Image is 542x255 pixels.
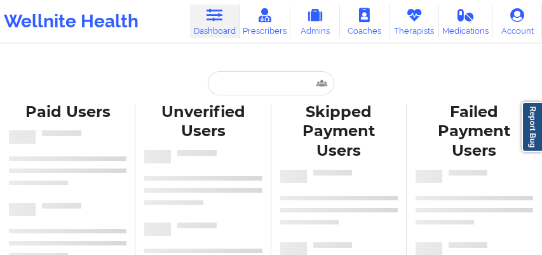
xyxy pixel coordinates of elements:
a: Coaches [340,4,390,38]
a: Account [492,4,542,38]
a: Admins [290,4,340,38]
div: Unverified Users [144,102,262,142]
a: Medications [439,4,492,38]
div: Skipped Payment Users [280,102,398,162]
div: Failed Payment Users [416,102,533,162]
a: Prescribers [240,4,290,38]
div: Paid Users [9,102,126,122]
a: Therapists [390,4,439,38]
a: Dashboard [190,4,240,38]
a: Report Bug [522,102,542,152]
